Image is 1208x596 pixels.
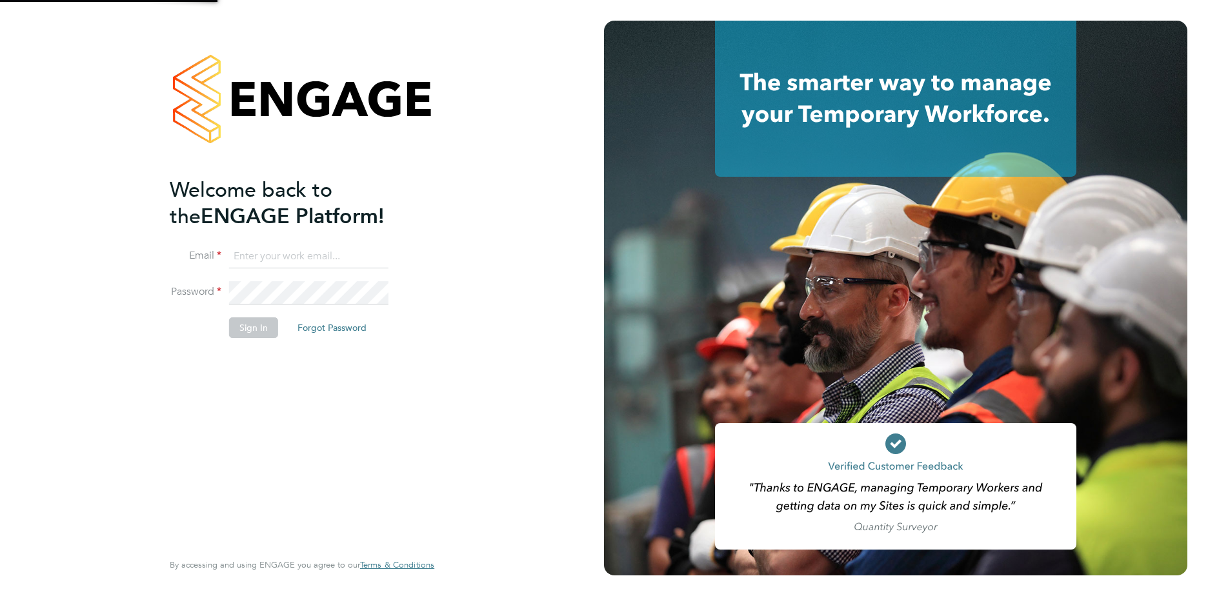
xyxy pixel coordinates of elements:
[170,559,434,570] span: By accessing and using ENGAGE you agree to our
[170,249,221,263] label: Email
[360,560,434,570] a: Terms & Conditions
[170,177,332,229] span: Welcome back to the
[229,317,278,338] button: Sign In
[170,177,421,230] h2: ENGAGE Platform!
[170,285,221,299] label: Password
[229,245,388,268] input: Enter your work email...
[287,317,377,338] button: Forgot Password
